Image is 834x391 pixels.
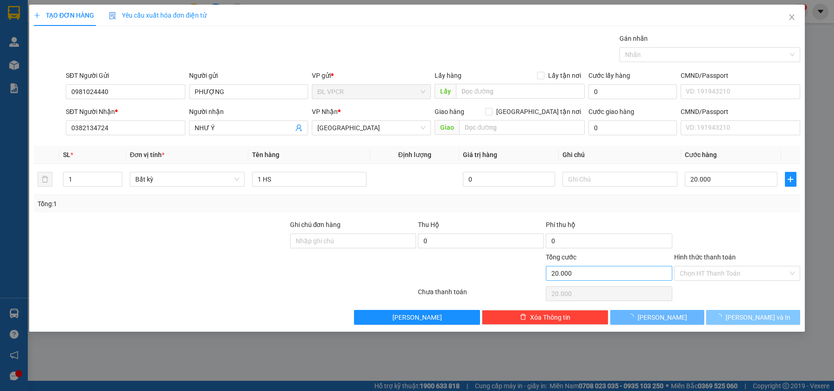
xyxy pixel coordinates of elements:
[493,107,585,117] span: [GEOGRAPHIC_DATA] tận nơi
[38,172,52,187] button: delete
[34,12,94,19] span: TẠO ĐƠN HÀNG
[312,108,338,115] span: VP Nhận
[417,287,545,303] div: Chưa thanh toán
[354,310,480,325] button: [PERSON_NAME]
[681,70,800,81] div: CMND/Passport
[290,233,416,248] input: Ghi chú đơn hàng
[627,314,638,320] span: loading
[588,120,677,135] input: Cước giao hàng
[726,312,790,322] span: [PERSON_NAME] và In
[463,151,497,158] span: Giá trị hàng
[66,107,185,117] div: SĐT Người Nhận
[706,310,800,325] button: [PERSON_NAME] và In
[418,221,439,228] span: Thu Hộ
[312,70,431,81] div: VP gửi
[559,146,681,164] th: Ghi chú
[588,72,630,79] label: Cước lấy hàng
[685,151,717,158] span: Cước hàng
[435,72,461,79] span: Lấy hàng
[588,84,677,99] input: Cước lấy hàng
[66,70,185,81] div: SĐT Người Gửi
[562,172,677,187] input: Ghi Chú
[34,12,40,19] span: plus
[788,13,796,21] span: close
[38,199,322,209] div: Tổng: 1
[785,176,796,183] span: plus
[317,85,425,99] span: ĐL VPCR
[252,172,367,187] input: VD: Bàn, Ghế
[619,35,648,42] label: Gán nhãn
[109,12,116,19] img: icon
[398,151,431,158] span: Định lượng
[456,84,585,99] input: Dọc đường
[290,221,341,228] label: Ghi chú đơn hàng
[610,310,704,325] button: [PERSON_NAME]
[189,107,308,117] div: Người nhận
[785,172,796,187] button: plus
[638,312,687,322] span: [PERSON_NAME]
[520,314,526,321] span: delete
[459,120,585,135] input: Dọc đường
[295,124,303,132] span: user-add
[546,220,672,233] div: Phí thu hộ
[435,108,464,115] span: Giao hàng
[779,5,805,31] button: Close
[252,151,279,158] span: Tên hàng
[392,312,442,322] span: [PERSON_NAME]
[435,84,456,99] span: Lấy
[435,120,459,135] span: Giao
[674,253,736,261] label: Hình thức thanh toán
[463,172,556,187] input: 0
[681,107,800,117] div: CMND/Passport
[135,172,239,186] span: Bất kỳ
[317,121,425,135] span: ĐL Quận 5
[544,70,585,81] span: Lấy tận nơi
[482,310,608,325] button: deleteXóa Thông tin
[715,314,726,320] span: loading
[63,151,70,158] span: SL
[546,253,576,261] span: Tổng cước
[530,312,570,322] span: Xóa Thông tin
[109,12,207,19] span: Yêu cầu xuất hóa đơn điện tử
[130,151,164,158] span: Đơn vị tính
[588,108,634,115] label: Cước giao hàng
[189,70,308,81] div: Người gửi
